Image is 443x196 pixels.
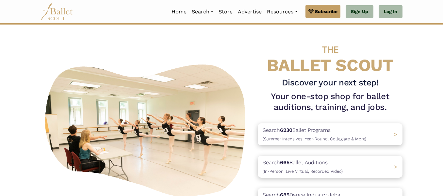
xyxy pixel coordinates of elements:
[346,5,373,18] a: Sign Up
[258,156,402,178] a: Search665Ballet Auditions(In-Person, Live Virtual, Recorded Video) >
[379,5,402,18] a: Log In
[263,158,343,175] p: Search Ballet Auditions
[280,127,292,133] b: 6230
[280,159,289,166] b: 665
[169,5,189,19] a: Home
[258,91,402,113] h1: Your one-stop shop for ballet auditions, training, and jobs.
[308,8,314,15] img: gem.svg
[264,5,300,19] a: Resources
[263,136,366,141] span: (Summer Intensives, Year-Round, Collegiate & More)
[258,38,402,75] h4: BALLET SCOUT
[216,5,235,19] a: Store
[315,8,337,15] span: Subscribe
[189,5,216,19] a: Search
[263,126,366,143] p: Search Ballet Programs
[305,5,340,18] a: Subscribe
[394,131,397,137] span: >
[258,77,402,88] h3: Discover your next step!
[263,169,343,174] span: (In-Person, Live Virtual, Recorded Video)
[322,44,338,55] span: THE
[394,164,397,170] span: >
[235,5,264,19] a: Advertise
[258,123,402,145] a: Search6230Ballet Programs(Summer Intensives, Year-Round, Collegiate & More)>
